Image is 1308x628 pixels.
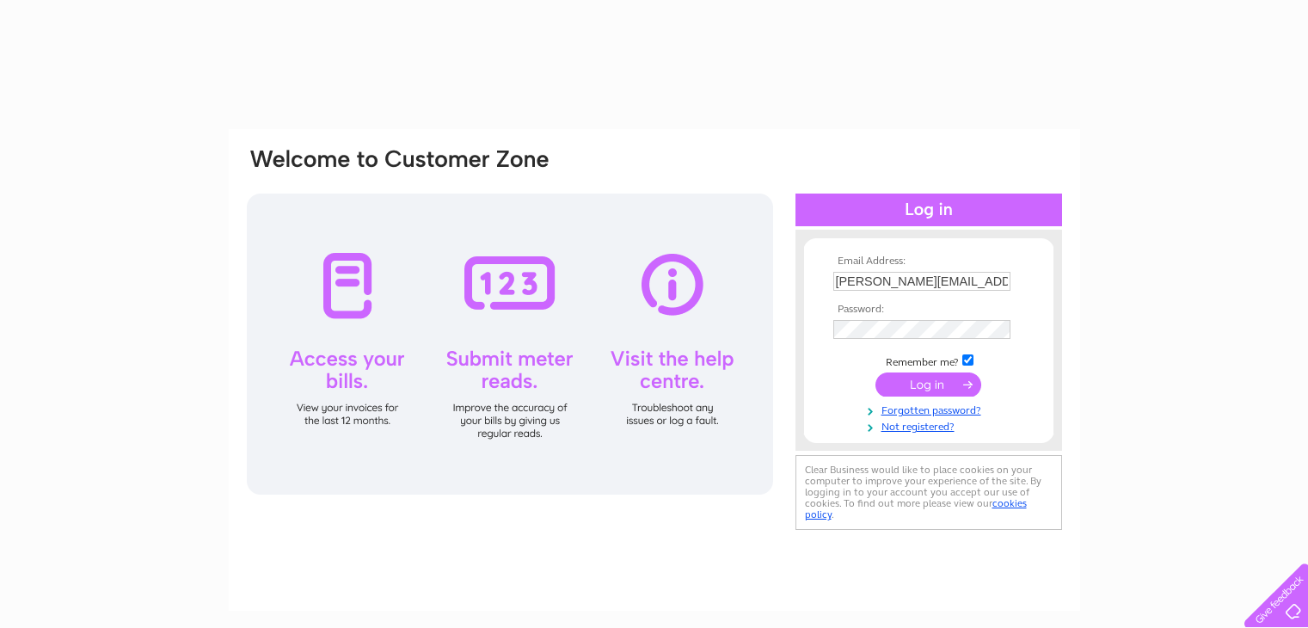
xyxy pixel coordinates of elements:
[829,256,1029,268] th: Email Address:
[833,401,1029,417] a: Forgotten password?
[795,455,1062,530] div: Clear Business would like to place cookies on your computer to improve your experience of the sit...
[805,497,1027,520] a: cookies policy
[875,372,981,397] input: Submit
[829,304,1029,316] th: Password:
[833,417,1029,434] a: Not registered?
[829,352,1029,369] td: Remember me?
